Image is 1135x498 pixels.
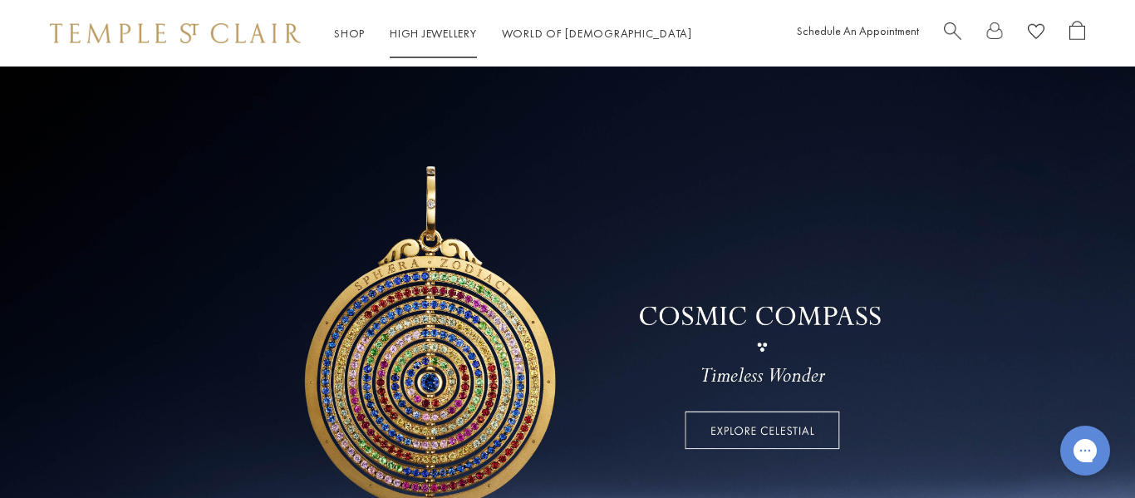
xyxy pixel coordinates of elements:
a: World of [DEMOGRAPHIC_DATA]World of [DEMOGRAPHIC_DATA] [502,26,692,41]
a: ShopShop [334,26,365,41]
a: Open Shopping Bag [1069,21,1085,47]
a: View Wishlist [1028,21,1044,47]
a: Search [944,21,961,47]
nav: Main navigation [334,23,692,44]
a: High JewelleryHigh Jewellery [390,26,477,41]
iframe: Gorgias live chat messenger [1052,420,1118,481]
a: Schedule An Appointment [797,23,919,38]
img: Temple St. Clair [50,23,301,43]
